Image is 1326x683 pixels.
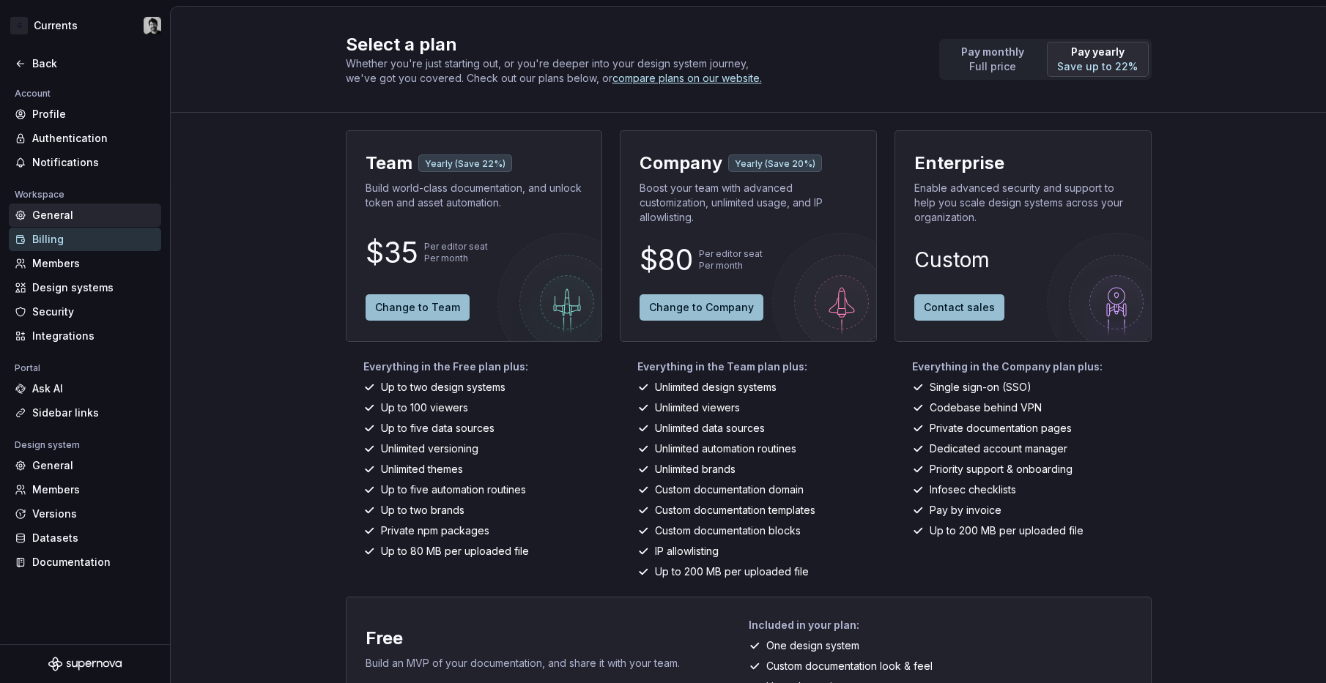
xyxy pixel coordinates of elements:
div: Design system [9,436,86,454]
div: Account [9,85,56,102]
div: Profile [32,107,155,122]
p: Save up to 22% [1057,59,1138,74]
p: Up to 200 MB per uploaded file [930,523,1084,538]
div: General [32,458,155,473]
button: Change to Team [366,294,470,321]
p: Up to 80 MB per uploaded file [381,544,529,559]
div: Versions [32,507,155,521]
p: Pay yearly [1057,45,1138,59]
a: General [9,454,161,477]
p: Unlimited themes [381,462,463,477]
p: Custom documentation blocks [655,523,801,538]
p: Pay by invoice [930,503,1001,518]
div: Ask AI [32,381,155,396]
p: $35 [366,244,418,261]
p: Free [366,627,403,650]
a: Documentation [9,550,161,574]
p: Up to two design systems [381,380,505,395]
a: Design systems [9,276,161,299]
p: Codebase behind VPN [930,400,1042,415]
button: Pay monthlyFull price [942,42,1044,77]
div: Members [32,482,155,497]
p: Included in your plan: [749,618,1139,632]
p: Custom [914,251,990,269]
a: Security [9,300,161,324]
p: Custom documentation look & feel [766,659,933,673]
p: Up to 100 viewers [381,400,468,415]
p: Custom documentation domain [655,482,804,497]
div: Portal [9,359,46,377]
p: Unlimited automation routines [655,441,796,456]
h2: Select a plan [346,33,922,56]
span: Change to Team [375,300,460,315]
p: Private npm packages [381,523,489,538]
a: Supernova Logo [48,657,122,671]
div: Workspace [9,186,70,204]
a: Sidebar links [9,401,161,425]
p: Team [366,152,412,175]
a: Members [9,478,161,501]
p: Up to 200 MB per uploaded file [655,564,809,579]
p: Build world-class documentation, and unlock token and asset automation. [366,181,583,210]
p: IP allowlisting [655,544,719,559]
div: Documentation [32,555,155,570]
div: Currents [34,18,78,33]
a: Profile [9,102,161,126]
span: Contact sales [924,300,995,315]
p: Unlimited viewers [655,400,740,415]
p: Infosec checklists [930,482,1016,497]
p: Custom documentation templates [655,503,815,518]
p: Unlimited brands [655,462,736,477]
p: Build an MVP of your documentation, and share it with your team. [366,656,680,671]
span: Change to Company [649,300,754,315]
p: $80 [640,251,693,269]
div: Sidebar links [32,406,155,420]
p: Single sign-on (SSO) [930,380,1031,395]
div: Billing [32,232,155,247]
a: Billing [9,228,161,251]
p: Unlimited design systems [655,380,777,395]
p: Everything in the Company plan plus: [912,359,1152,374]
p: Per editor seat Per month [699,248,763,272]
a: compare plans on our website. [612,71,762,86]
p: Full price [961,59,1024,74]
a: Ask AI [9,377,161,400]
p: Pay monthly [961,45,1024,59]
a: Members [9,252,161,275]
p: Everything in the Team plan plus: [637,359,877,374]
a: Integrations [9,324,161,348]
p: Unlimited versioning [381,441,478,456]
button: GCurrentsTiziano Erlichman [3,10,167,42]
p: Up to two brands [381,503,464,518]
a: General [9,204,161,227]
img: Tiziano Erlichman [144,17,161,34]
a: Authentication [9,127,161,150]
a: Back [9,52,161,75]
div: Design systems [32,280,155,295]
a: Notifications [9,151,161,174]
p: Private documentation pages [930,421,1072,436]
a: Datasets [9,526,161,550]
p: Yearly (Save 22%) [425,158,505,170]
div: Notifications [32,155,155,170]
div: Authentication [32,131,155,146]
p: Up to five data sources [381,421,495,436]
p: Everything in the Free plan plus: [363,359,603,374]
button: Contact sales [914,294,1004,321]
div: G [10,17,28,34]
button: Pay yearlySave up to 22% [1047,42,1149,77]
p: Priority support & onboarding [930,462,1073,477]
p: Enterprise [914,152,1004,175]
p: Up to five automation routines [381,482,526,497]
p: Per editor seat Per month [424,241,488,264]
div: Whether you're just starting out, or you're deeper into your design system journey, we've got you... [346,56,771,86]
p: One design system [766,638,859,653]
a: Versions [9,502,161,526]
p: Yearly (Save 20%) [735,158,815,170]
p: Boost your team with advanced customization, unlimited usage, and IP allowlisting. [640,181,857,225]
div: Back [32,56,155,71]
div: Security [32,305,155,319]
div: Members [32,256,155,271]
p: Company [640,152,722,175]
